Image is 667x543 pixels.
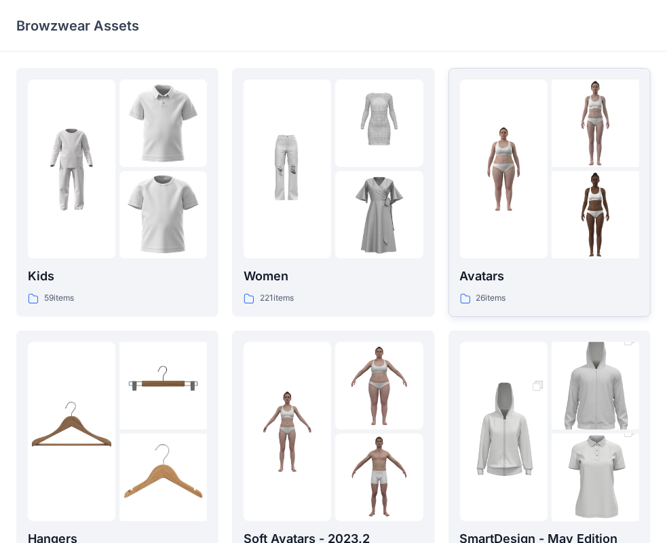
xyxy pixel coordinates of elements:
p: Women [244,267,423,286]
img: folder 1 [28,126,115,213]
p: 221 items [260,291,294,305]
img: folder 2 [552,320,639,452]
img: folder 2 [335,79,423,167]
a: folder 1folder 2folder 3Avatars26items [449,68,651,317]
p: Kids [28,267,207,286]
img: folder 3 [119,171,207,259]
img: folder 2 [119,79,207,167]
img: folder 3 [119,434,207,521]
a: folder 1folder 2folder 3Women221items [232,68,434,317]
img: folder 1 [460,126,548,213]
img: folder 3 [335,171,423,259]
img: folder 1 [460,366,548,498]
img: folder 1 [244,388,331,475]
img: folder 2 [119,342,207,430]
img: folder 1 [244,126,331,213]
p: 59 items [44,291,74,305]
img: folder 1 [28,388,115,475]
a: folder 1folder 2folder 3Kids59items [16,68,218,317]
p: Avatars [460,267,639,286]
img: folder 3 [335,434,423,521]
p: 26 items [476,291,506,305]
img: folder 3 [552,171,639,259]
p: Browzwear Assets [16,16,139,35]
img: folder 2 [552,79,639,167]
img: folder 2 [335,342,423,430]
